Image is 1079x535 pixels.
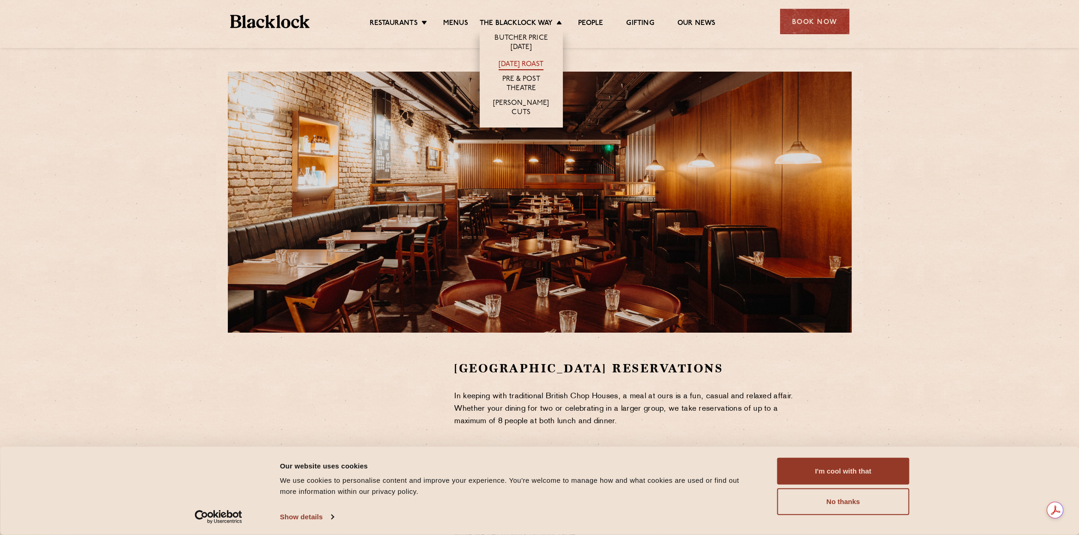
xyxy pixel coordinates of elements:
[499,60,543,70] a: [DATE] Roast
[489,75,554,94] a: Pre & Post Theatre
[780,9,849,34] div: Book Now
[626,19,654,29] a: Gifting
[280,475,756,497] div: We use cookies to personalise content and improve your experience. You're welcome to manage how a...
[370,19,418,29] a: Restaurants
[280,510,334,524] a: Show details
[489,99,554,118] a: [PERSON_NAME] Cuts
[443,19,468,29] a: Menus
[777,488,909,515] button: No thanks
[677,19,716,29] a: Our News
[280,460,756,471] div: Our website uses cookies
[454,390,809,428] p: In keeping with traditional British Chop Houses, a meal at ours is a fun, casual and relaxed affa...
[489,34,554,53] a: Butcher Price [DATE]
[178,510,259,524] a: Usercentrics Cookiebot - opens in a new window
[777,458,909,485] button: I'm cool with that
[480,19,553,29] a: The Blacklock Way
[230,15,310,28] img: BL_Textured_Logo-footer-cropped.svg
[578,19,603,29] a: People
[304,360,407,499] iframe: OpenTable make booking widget
[454,360,809,377] h2: [GEOGRAPHIC_DATA] Reservations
